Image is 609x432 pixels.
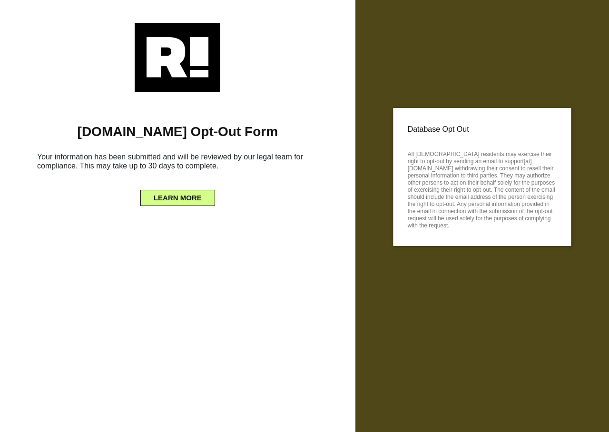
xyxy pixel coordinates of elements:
[408,122,557,137] p: Database Opt Out
[14,148,341,178] h6: Your information has been submitted and will be reviewed by our legal team for compliance. This m...
[140,191,215,199] a: LEARN MORE
[408,148,557,229] p: All [DEMOGRAPHIC_DATA] residents may exercise their right to opt-out by sending an email to suppo...
[14,124,341,140] h1: [DOMAIN_NAME] Opt-Out Form
[135,23,220,92] img: Retention.com
[140,190,215,206] button: LEARN MORE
